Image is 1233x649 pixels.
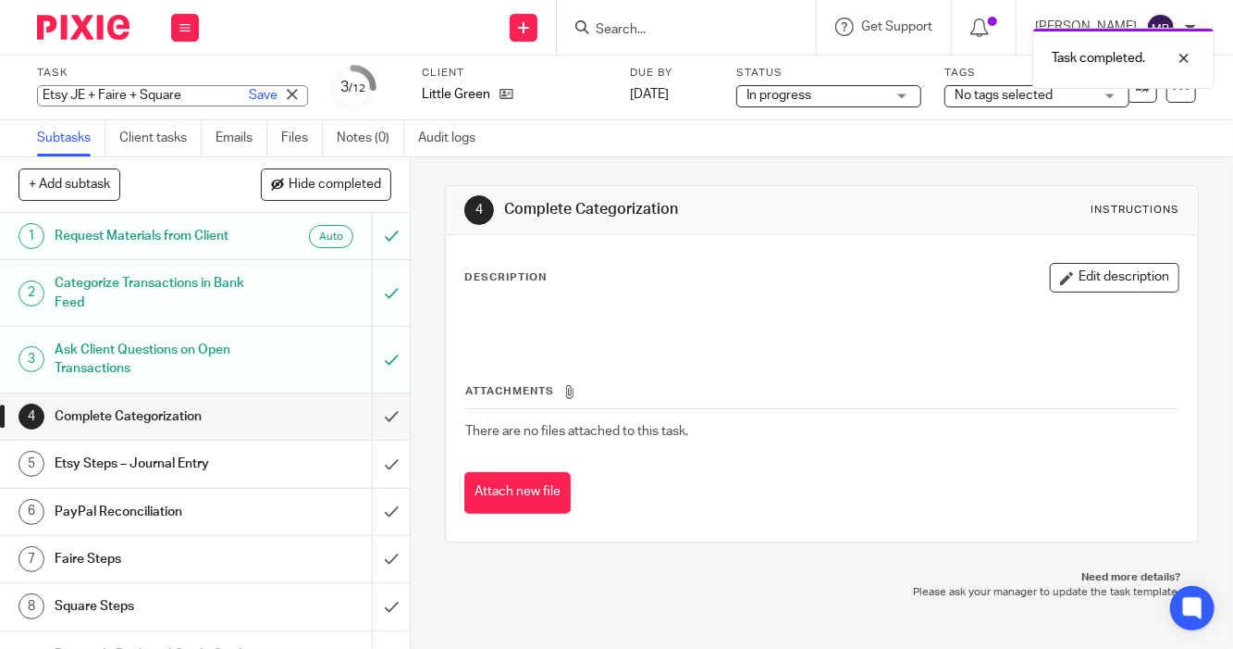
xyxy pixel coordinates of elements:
p: Little Green [422,85,490,104]
div: Etsy JE + Faire + Square [37,85,308,106]
span: There are no files attached to this task. [465,425,688,438]
div: 6 [18,499,44,525]
h1: Request Materials from Client [55,222,254,250]
div: 1 [18,223,44,249]
div: Instructions [1091,203,1179,218]
a: Subtasks [37,120,105,156]
a: Client tasks [119,120,202,156]
a: Emails [216,120,267,156]
p: Need more details? [463,570,1180,585]
button: + Add subtask [18,168,120,200]
input: Search [594,22,760,39]
div: Auto [309,225,353,248]
h1: Faire Steps [55,545,254,573]
div: 3 [18,346,44,372]
div: 3 [341,77,366,98]
a: Audit logs [418,120,489,156]
a: Files [281,120,323,156]
div: 4 [464,195,494,225]
button: Attach new file [464,472,571,514]
h1: PayPal Reconciliation [55,498,254,526]
div: 8 [18,593,44,619]
h1: Complete Categorization [504,200,861,219]
img: svg%3E [1146,13,1176,43]
small: /12 [350,83,366,94]
h1: Square Steps [55,593,254,620]
label: Task [37,66,308,81]
p: Task completed. [1052,49,1145,68]
button: Edit description [1050,263,1179,293]
span: No tags selected [955,89,1053,102]
h1: Ask Client Questions on Open Transactions [55,336,254,383]
h1: Categorize Transactions in Bank Feed [55,269,254,317]
span: Hide completed [289,178,381,193]
div: 7 [18,546,44,572]
button: Hide completed [261,168,391,200]
h1: Etsy Steps – Journal Entry [55,450,254,478]
span: [DATE] [630,88,669,101]
p: Please ask your manager to update the task template. [463,585,1180,600]
div: 2 [18,281,44,306]
a: Notes (0) [337,120,404,156]
span: In progress [746,89,811,102]
a: Save [249,86,277,105]
div: 5 [18,451,44,477]
p: Description [464,270,547,285]
span: Attachments [465,386,554,396]
h1: Complete Categorization [55,403,254,431]
label: Client [422,66,607,81]
div: 4 [18,404,44,430]
img: Pixie [37,15,129,40]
